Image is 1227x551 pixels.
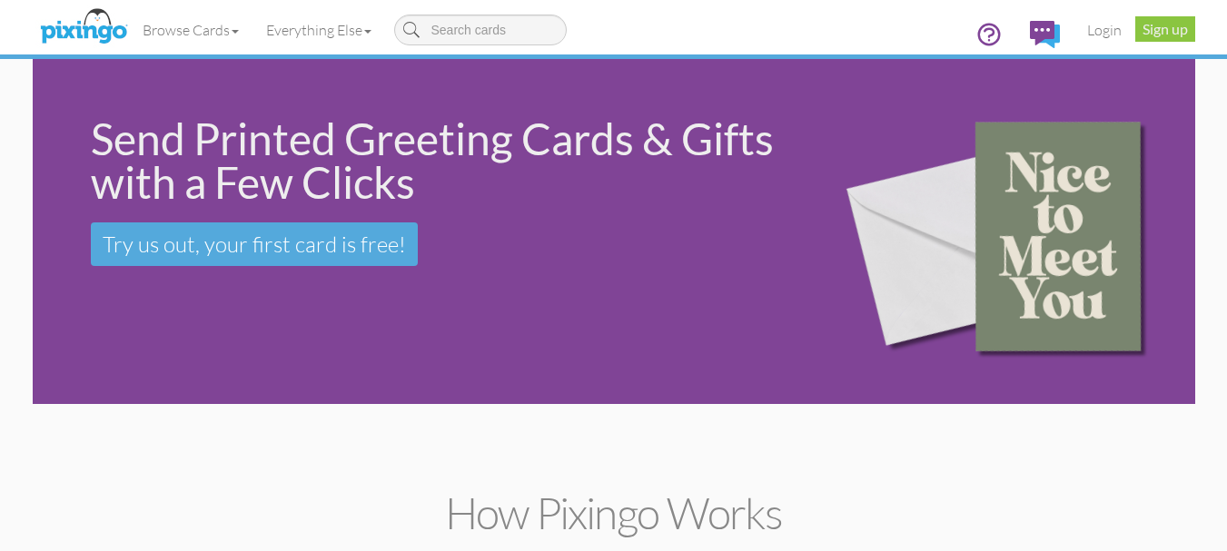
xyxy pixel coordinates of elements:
[91,222,418,266] a: Try us out, your first card is free!
[64,489,1163,537] h2: How Pixingo works
[817,64,1190,400] img: 15b0954d-2d2f-43ee-8fdb-3167eb028af9.png
[91,117,793,204] div: Send Printed Greeting Cards & Gifts with a Few Clicks
[129,7,252,53] a: Browse Cards
[252,7,385,53] a: Everything Else
[1074,7,1135,53] a: Login
[394,15,567,45] input: Search cards
[35,5,132,50] img: pixingo logo
[103,231,406,258] span: Try us out, your first card is free!
[1030,21,1060,48] img: comments.svg
[1135,16,1195,42] a: Sign up
[1226,550,1227,551] iframe: Chat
